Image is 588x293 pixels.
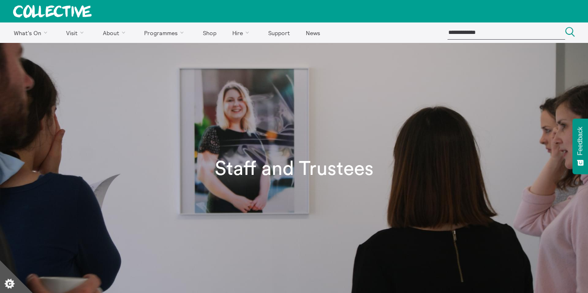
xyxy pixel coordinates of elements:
a: Programmes [137,22,194,43]
a: Hire [225,22,260,43]
a: What's On [7,22,58,43]
a: News [298,22,327,43]
span: Feedback [577,127,584,155]
a: Support [261,22,297,43]
a: Shop [196,22,223,43]
a: About [96,22,136,43]
a: Visit [59,22,94,43]
button: Feedback - Show survey [572,119,588,174]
